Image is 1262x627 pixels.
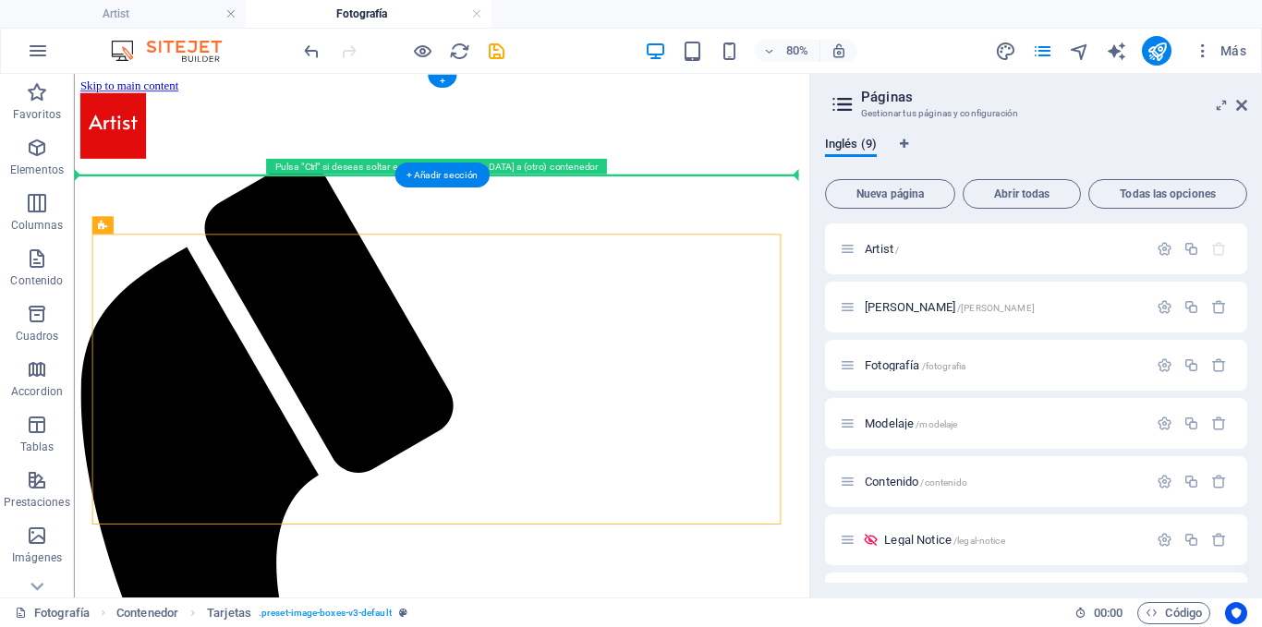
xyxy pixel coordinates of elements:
i: Al redimensionar, ajustar el nivel de zoom automáticamente para ajustarse al dispositivo elegido. [831,42,847,59]
span: Haz clic para abrir la página [884,533,1004,547]
button: Haz clic para salir del modo de previsualización y seguir editando [411,40,433,62]
div: Artist/ [859,243,1147,255]
span: Inglés (9) [825,133,877,159]
div: Configuración [1157,241,1172,257]
span: Más [1194,42,1246,60]
i: Diseño (Ctrl+Alt+Y) [995,41,1016,62]
span: Código [1146,602,1202,624]
p: Favoritos [13,107,61,122]
span: Haz clic para seleccionar y doble clic para editar [207,602,251,624]
span: Haz clic para abrir la página [865,242,899,256]
div: Legal Notice/legal-notice [879,534,1147,546]
span: Haz clic para abrir la página [865,358,965,372]
button: Usercentrics [1225,602,1247,624]
div: Configuración [1157,357,1172,373]
span: 00 00 [1094,602,1122,624]
nav: breadcrumb [116,602,407,624]
div: Duplicar [1183,416,1199,431]
div: Contenido/contenido [859,476,1147,488]
div: Duplicar [1183,241,1199,257]
button: undo [300,40,322,62]
p: Accordion [11,384,63,399]
i: Guardar (Ctrl+S) [486,41,507,62]
span: Haz clic para abrir la página [865,475,967,488]
button: Nueva página [825,179,955,209]
div: Configuración [1157,299,1172,315]
div: Eliminar [1211,416,1227,431]
button: pages [1031,40,1053,62]
h6: 80% [783,40,812,62]
button: Más [1186,36,1254,66]
button: navigator [1068,40,1090,62]
button: save [485,40,507,62]
p: Tablas [20,440,55,454]
p: Imágenes [12,550,62,565]
div: Pestañas de idiomas [825,137,1247,172]
div: Fotografía/fotografia [859,359,1147,371]
p: Elementos [10,163,64,177]
h6: Tiempo de la sesión [1074,602,1123,624]
button: Todas las opciones [1088,179,1247,209]
i: Páginas (Ctrl+Alt+S) [1032,41,1053,62]
div: La página principal no puede eliminarse [1211,241,1227,257]
span: /modelaje [916,419,957,429]
div: Duplicar [1183,532,1199,548]
div: [PERSON_NAME]/[PERSON_NAME] [859,301,1147,313]
button: text_generator [1105,40,1127,62]
button: Código [1137,602,1210,624]
span: /fotografia [922,361,966,371]
p: Cuadros [16,329,59,344]
i: AI Writer [1106,41,1127,62]
div: Duplicar [1183,474,1199,489]
img: Editor Logo [106,40,245,62]
span: : [1107,606,1110,620]
div: Configuración [1157,474,1172,489]
p: Prestaciones [4,495,69,510]
i: Navegador [1069,41,1090,62]
h3: Gestionar tus páginas y configuración [861,105,1210,122]
span: /contenido [920,477,966,488]
button: publish [1142,36,1171,66]
h2: Páginas [861,89,1247,105]
a: Haz clic para cancelar la selección y doble clic para abrir páginas [15,602,90,624]
div: Eliminar [1211,474,1227,489]
i: Deshacer: Pegar (Ctrl+Z) [301,41,322,62]
span: Haz clic para abrir la página [865,416,957,430]
button: 80% [755,40,820,62]
button: reload [448,40,470,62]
div: + Añadir sección [394,163,490,187]
span: /[PERSON_NAME] [957,303,1035,313]
p: Contenido [10,273,63,288]
a: Skip to main content [7,7,130,23]
div: + [427,75,455,88]
div: Configuración [1157,416,1172,431]
i: Publicar [1147,41,1168,62]
i: Volver a cargar página [449,41,470,62]
span: Abrir todas [971,188,1073,199]
span: . preset-image-boxes-v3-default [259,602,392,624]
span: Nueva página [833,188,947,199]
span: / [895,245,899,255]
i: Este elemento es un preajuste personalizable [399,608,407,618]
span: Todas las opciones [1097,188,1239,199]
h4: Fotografía [246,4,491,24]
p: Columnas [11,218,64,233]
span: /legal-notice [953,536,1005,546]
button: design [994,40,1016,62]
div: Eliminar [1211,532,1227,548]
div: Eliminar [1211,357,1227,373]
div: Modelaje/modelaje [859,417,1147,429]
div: Configuración [1157,532,1172,548]
span: Haz clic para seleccionar y doble clic para editar [116,602,178,624]
span: Haz clic para abrir la página [865,300,1035,314]
button: Abrir todas [963,179,1081,209]
div: Duplicar [1183,299,1199,315]
div: Eliminar [1211,299,1227,315]
div: Duplicar [1183,357,1199,373]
